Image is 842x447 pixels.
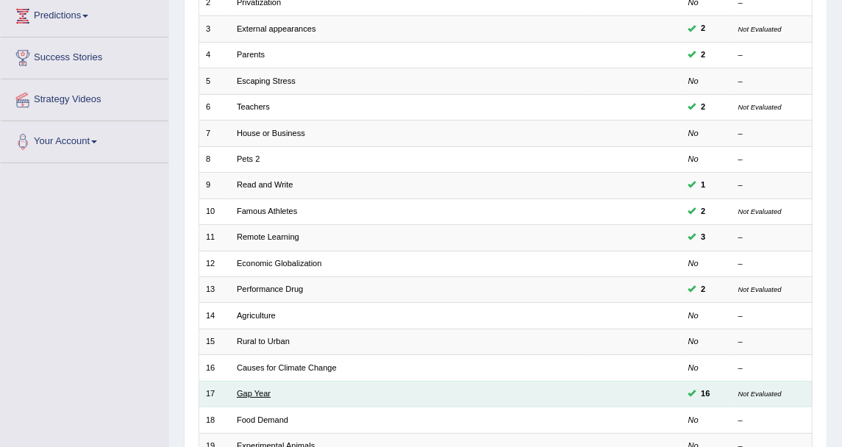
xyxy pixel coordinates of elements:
[696,205,710,218] span: You can still take this question
[738,154,805,165] div: –
[738,415,805,426] div: –
[738,179,805,191] div: –
[199,381,230,407] td: 17
[199,173,230,199] td: 9
[1,79,168,116] a: Strategy Videos
[199,42,230,68] td: 4
[688,154,699,163] em: No
[199,355,230,381] td: 16
[688,337,699,346] em: No
[1,121,168,158] a: Your Account
[237,102,270,111] a: Teachers
[696,283,710,296] span: You can still take this question
[738,25,782,33] small: Not Evaluated
[237,259,321,268] a: Economic Globalization
[738,49,805,61] div: –
[696,22,710,35] span: You can still take this question
[738,390,782,398] small: Not Evaluated
[738,103,782,111] small: Not Evaluated
[738,232,805,243] div: –
[199,121,230,146] td: 7
[237,207,297,215] a: Famous Athletes
[237,311,276,320] a: Agriculture
[237,50,265,59] a: Parents
[1,37,168,74] a: Success Stories
[688,259,699,268] em: No
[237,76,296,85] a: Escaping Stress
[688,363,699,372] em: No
[237,285,303,293] a: Performance Drug
[738,76,805,87] div: –
[688,76,699,85] em: No
[237,415,288,424] a: Food Demand
[738,128,805,140] div: –
[237,337,290,346] a: Rural to Urban
[688,311,699,320] em: No
[688,415,699,424] em: No
[738,310,805,322] div: –
[199,251,230,276] td: 12
[199,277,230,303] td: 13
[738,258,805,270] div: –
[199,146,230,172] td: 8
[738,336,805,348] div: –
[738,285,782,293] small: Not Evaluated
[199,199,230,224] td: 10
[688,129,699,137] em: No
[199,68,230,94] td: 5
[237,363,337,372] a: Causes for Climate Change
[696,231,710,244] span: You can still take this question
[738,362,805,374] div: –
[199,225,230,251] td: 11
[237,232,299,241] a: Remote Learning
[237,389,271,398] a: Gap Year
[237,180,293,189] a: Read and Write
[237,24,315,33] a: External appearances
[696,387,716,401] span: You can still take this question
[199,94,230,120] td: 6
[199,407,230,433] td: 18
[237,154,260,163] a: Pets 2
[696,49,710,62] span: You can still take this question
[738,207,782,215] small: Not Evaluated
[696,179,710,192] span: You can still take this question
[237,129,305,137] a: House or Business
[696,101,710,114] span: You can still take this question
[199,329,230,354] td: 15
[199,16,230,42] td: 3
[199,303,230,329] td: 14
